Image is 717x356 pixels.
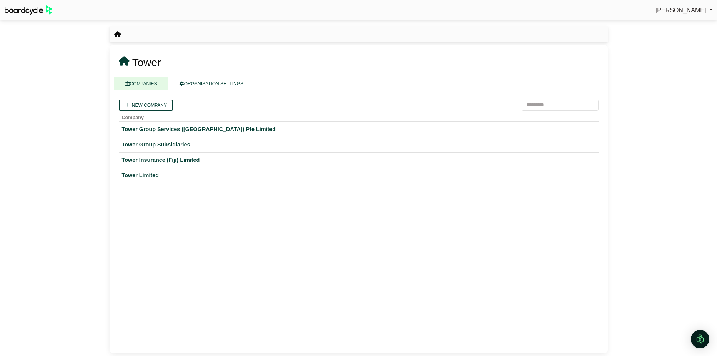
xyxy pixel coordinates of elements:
[132,57,161,68] span: Tower
[122,171,596,180] a: Tower Limited
[122,140,596,149] a: Tower Group Subsidiaries
[5,5,52,15] img: BoardcycleBlackGreen-aaafeed430059cb809a45853b8cf6d952af9d84e6e89e1f1685b34bfd5cb7d64.svg
[168,77,255,90] a: ORGANISATION SETTINGS
[119,100,173,111] a: New company
[655,5,712,15] a: [PERSON_NAME]
[114,30,121,40] nav: breadcrumb
[119,111,599,122] th: Company
[691,330,709,348] div: Open Intercom Messenger
[655,7,706,13] span: [PERSON_NAME]
[122,156,596,165] a: Tower Insurance (Fiji) Limited
[114,77,168,90] a: COMPANIES
[122,125,596,134] a: Tower Group Services ([GEOGRAPHIC_DATA]) Pte Limited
